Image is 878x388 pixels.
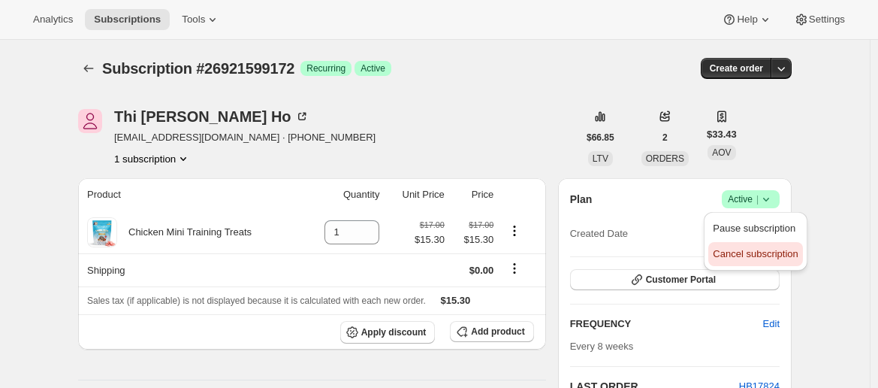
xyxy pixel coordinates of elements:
[24,9,82,30] button: Analytics
[728,192,774,207] span: Active
[469,220,493,229] small: $17.00
[449,178,498,211] th: Price
[653,127,677,148] button: 2
[114,130,376,145] span: [EMAIL_ADDRESS][DOMAIN_NAME] · [PHONE_NUMBER]
[708,242,802,266] button: Cancel subscription
[646,153,684,164] span: ORDERS
[33,14,73,26] span: Analytics
[78,178,303,211] th: Product
[708,217,802,241] button: Pause subscription
[471,326,524,338] span: Add product
[713,9,781,30] button: Help
[756,193,759,205] span: |
[502,223,526,239] button: Product actions
[303,178,385,211] th: Quantity
[737,14,757,26] span: Help
[361,326,427,338] span: Apply discount
[578,127,623,148] button: $66.85
[87,296,426,306] span: Sales tax (if applicable) is not displayed because it is calculated with each new order.
[712,147,731,158] span: AOV
[306,62,345,74] span: Recurring
[78,109,102,133] span: Thi Thu Thuy Ho
[102,60,294,77] span: Subscription #26921599172
[587,132,614,144] span: $66.85
[502,260,526,277] button: Shipping actions
[361,62,385,74] span: Active
[94,14,161,26] span: Subscriptions
[114,151,191,166] button: Product actions
[173,9,229,30] button: Tools
[117,225,252,240] div: Chicken Mini Training Treats
[701,58,772,79] button: Create order
[763,317,780,332] span: Edit
[713,223,795,234] span: Pause subscription
[754,312,789,336] button: Edit
[570,269,780,290] button: Customer Portal
[78,253,303,286] th: Shipping
[646,274,716,286] span: Customer Portal
[114,109,309,124] div: Thi [PERSON_NAME] Ho
[570,317,763,332] h2: FREQUENCY
[450,321,533,342] button: Add product
[415,232,445,247] span: $15.30
[570,341,634,352] span: Every 8 weeks
[707,127,737,142] span: $33.43
[420,220,445,229] small: $17.00
[384,178,448,211] th: Unit Price
[469,265,494,276] span: $0.00
[809,14,845,26] span: Settings
[785,9,854,30] button: Settings
[87,217,117,247] img: product img
[710,62,763,74] span: Create order
[570,226,628,241] span: Created Date
[713,248,798,259] span: Cancel subscription
[454,232,493,247] span: $15.30
[570,192,593,207] h2: Plan
[85,9,170,30] button: Subscriptions
[441,295,471,306] span: $15.30
[78,58,99,79] button: Subscriptions
[340,321,436,344] button: Apply discount
[662,132,668,144] span: 2
[182,14,205,26] span: Tools
[593,153,608,164] span: LTV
